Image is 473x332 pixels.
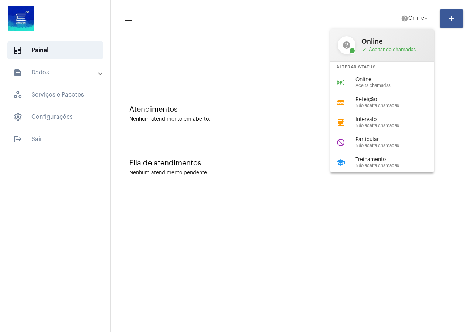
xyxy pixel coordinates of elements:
[355,97,440,103] span: Refeição
[338,36,355,54] mat-icon: help
[355,103,440,108] span: Não aceita chamadas
[336,78,345,87] mat-icon: online_prediction
[336,98,345,107] mat-icon: lunch_dining
[355,117,440,123] span: Intervalo
[361,47,426,53] span: Aceitando chamadas
[361,38,426,45] span: Online
[355,157,440,162] span: Treinamento
[355,77,440,83] span: Online
[336,158,345,167] mat-icon: school
[361,47,367,53] mat-icon: call_received
[330,62,434,73] div: Alterar Status
[355,83,440,88] span: Aceita chamadas
[336,118,345,127] mat-icon: coffee
[355,137,440,142] span: Particular
[355,143,440,148] span: Não aceita chamadas
[355,123,440,128] span: Não aceita chamadas
[355,163,440,168] span: Não aceita chamadas
[336,138,345,147] mat-icon: do_not_disturb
